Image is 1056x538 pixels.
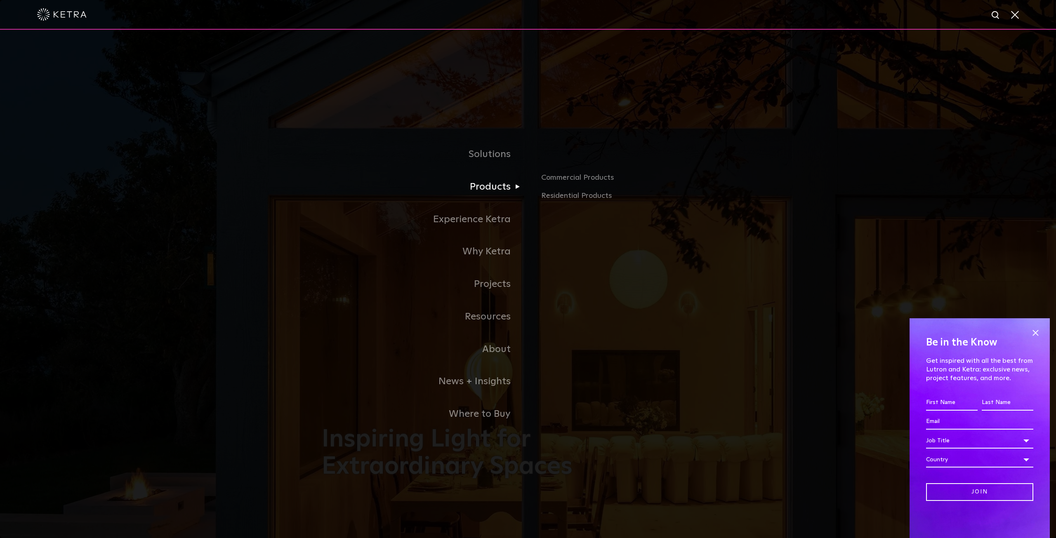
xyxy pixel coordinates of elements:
[322,398,528,430] a: Where to Buy
[322,138,734,430] div: Navigation Menu
[541,190,734,202] a: Residential Products
[991,10,1001,21] img: search icon
[926,357,1033,382] p: Get inspired with all the best from Lutron and Ketra: exclusive news, project features, and more.
[322,365,528,398] a: News + Insights
[541,172,734,190] a: Commercial Products
[926,433,1033,449] div: Job Title
[322,171,528,203] a: Products
[322,138,528,171] a: Solutions
[926,335,1033,350] h4: Be in the Know
[926,483,1033,501] input: Join
[322,203,528,236] a: Experience Ketra
[322,301,528,333] a: Resources
[926,452,1033,468] div: Country
[982,395,1033,411] input: Last Name
[926,395,978,411] input: First Name
[322,268,528,301] a: Projects
[322,333,528,366] a: About
[37,8,87,21] img: ketra-logo-2019-white
[322,235,528,268] a: Why Ketra
[926,414,1033,430] input: Email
